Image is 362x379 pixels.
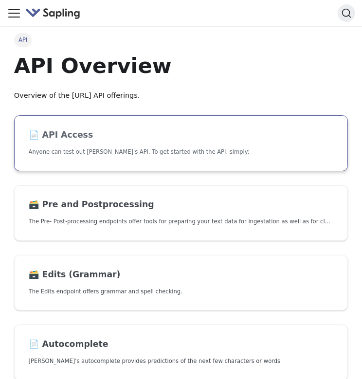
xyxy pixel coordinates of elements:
p: Overview of the [URL] API offerings. [14,90,348,102]
h1: API Overview [14,53,348,79]
p: Anyone can test out Sapling's API. To get started with the API, simply: [29,147,334,157]
span: API [14,33,32,47]
p: Sapling's autocomplete provides predictions of the next few characters or words [29,357,334,366]
button: Search (Ctrl+K) [338,4,355,22]
h2: Pre and Postprocessing [29,199,334,210]
a: 🗃️ Pre and PostprocessingThe Pre- Post-processing endpoints offer tools for preparing your text d... [14,185,348,241]
p: The Edits endpoint offers grammar and spell checking. [29,287,334,296]
p: The Pre- Post-processing endpoints offer tools for preparing your text data for ingestation as we... [29,217,334,226]
img: Sapling.ai [25,6,81,20]
nav: Breadcrumbs [14,33,348,47]
h2: Autocomplete [29,339,334,350]
a: 🗃️ Edits (Grammar)The Edits endpoint offers grammar and spell checking. [14,255,348,311]
h2: Edits (Grammar) [29,270,334,280]
a: 📄️ API AccessAnyone can test out [PERSON_NAME]'s API. To get started with the API, simply: [14,115,348,171]
a: Sapling.ai [25,6,84,20]
h2: API Access [29,130,334,141]
button: Toggle navigation bar [7,6,21,20]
